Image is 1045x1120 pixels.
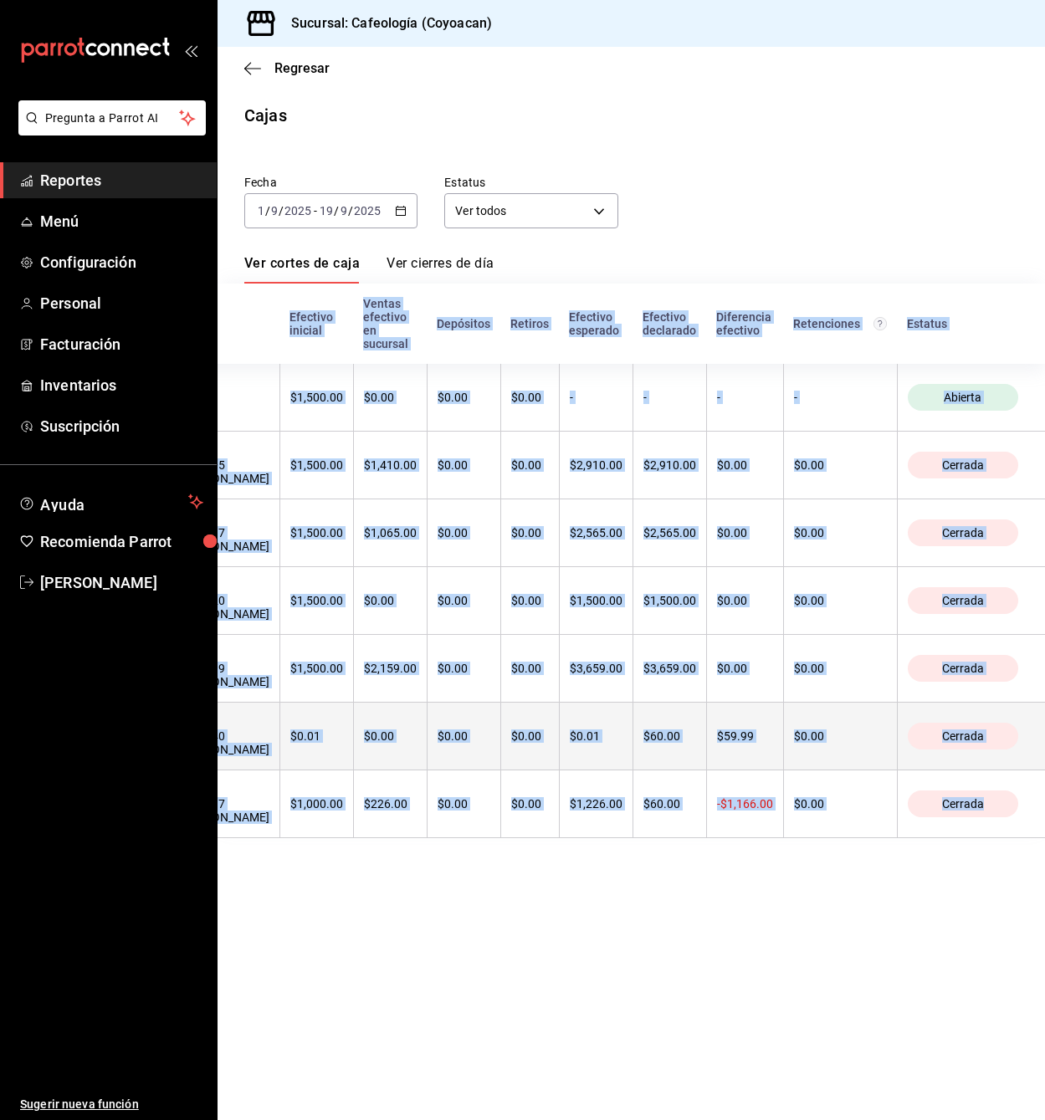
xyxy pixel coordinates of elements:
div: $59.99 [717,729,773,743]
div: Cierre [179,317,269,330]
div: $0.00 [511,594,549,607]
div: $0.00 [438,662,490,675]
div: $1,500.00 [643,594,696,607]
div: $0.00 [438,797,490,811]
div: $226.00 [364,797,417,811]
span: Cerrada [935,594,991,607]
div: $0.00 [364,594,417,607]
span: / [348,204,353,217]
div: $2,565.00 [643,526,696,540]
div: [DATE] 21:26:39 [PERSON_NAME] [180,648,269,688]
span: - [314,204,317,217]
div: Efectivo esperado [569,310,622,337]
span: Pregunta a Parrot AI [45,110,180,127]
div: $2,910.00 [570,458,622,472]
button: open_drawer_menu [184,43,197,57]
span: Sugerir nueva función [20,1096,203,1113]
div: $0.00 [717,458,773,472]
div: $0.00 [511,391,549,404]
label: Estatus [444,176,617,188]
span: Personal [40,292,203,315]
div: $1,065.00 [364,526,417,540]
span: Abierta [937,391,988,404]
div: $0.00 [511,797,549,811]
div: $0.00 [438,594,490,607]
div: $2,565.00 [570,526,622,540]
div: $0.00 [511,662,549,675]
span: Cerrada [935,729,991,743]
div: $0.00 [794,662,887,675]
div: $0.00 [794,526,887,540]
div: $1,410.00 [364,458,417,472]
span: Reportes [40,169,203,192]
div: $0.00 [794,458,887,472]
div: Efectivo inicial [289,310,343,337]
div: $1,000.00 [290,797,343,811]
span: / [334,204,339,217]
div: $0.01 [570,729,622,743]
div: Cajas [244,103,287,128]
div: $0.00 [438,458,490,472]
button: Pregunta a Parrot AI [18,100,206,136]
span: Suscripción [40,415,203,437]
span: Cerrada [935,662,991,675]
svg: Total de retenciones de propinas registradas [873,317,887,330]
div: navigation tabs [244,255,494,284]
div: $1,500.00 [290,391,343,404]
div: $1,226.00 [570,797,622,811]
div: $3,659.00 [570,662,622,675]
div: Ver todos [444,193,617,228]
div: Depósitos [437,317,490,330]
div: [DATE] 20:31:40 [PERSON_NAME] [180,716,269,756]
span: Recomienda Parrot [40,530,203,553]
div: [DATE] 21:04:37 [PERSON_NAME] [180,513,269,553]
span: Cerrada [935,526,991,540]
span: Menú [40,210,203,233]
div: $0.00 [438,729,490,743]
div: $1,500.00 [570,594,622,607]
div: - [570,391,622,404]
div: $0.00 [717,594,773,607]
div: [DATE] 20:31:17 [PERSON_NAME] [180,784,269,824]
div: $2,910.00 [643,458,696,472]
div: $0.00 [511,458,549,472]
span: Facturación [40,333,203,355]
input: -- [319,204,334,217]
div: $0.00 [794,797,887,811]
div: $1,500.00 [290,594,343,607]
div: $0.00 [511,729,549,743]
a: Pregunta a Parrot AI [12,121,206,139]
div: $2,159.00 [364,662,417,675]
span: Configuración [40,251,203,274]
div: [DATE] 21:27:20 [PERSON_NAME] [180,580,269,621]
div: - [794,391,887,404]
div: - [180,391,269,404]
div: $0.00 [364,391,417,404]
span: Ayuda [40,492,182,512]
input: -- [340,204,348,217]
h3: Sucursal: Cafeología (Coyoacan) [278,13,492,33]
div: $0.00 [717,526,773,540]
span: Cerrada [935,458,991,472]
a: Ver cierres de día [387,255,494,284]
a: Ver cortes de caja [244,255,360,284]
div: $0.00 [794,729,887,743]
input: -- [257,204,265,217]
div: Estatus [907,317,1018,330]
div: Retiros [510,317,549,330]
div: [DATE] 21:06:05 [PERSON_NAME] [180,445,269,485]
input: ---- [284,204,312,217]
span: / [265,204,270,217]
div: $60.00 [643,797,696,811]
div: $60.00 [643,729,696,743]
div: $1,500.00 [290,458,343,472]
div: $3,659.00 [643,662,696,675]
div: Retenciones [793,317,887,330]
input: ---- [353,204,382,217]
span: [PERSON_NAME] [40,571,203,594]
span: Cerrada [935,797,991,811]
div: $0.00 [794,594,887,607]
div: Efectivo declarado [643,310,696,337]
button: Regresar [244,60,330,76]
span: Regresar [274,60,330,76]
